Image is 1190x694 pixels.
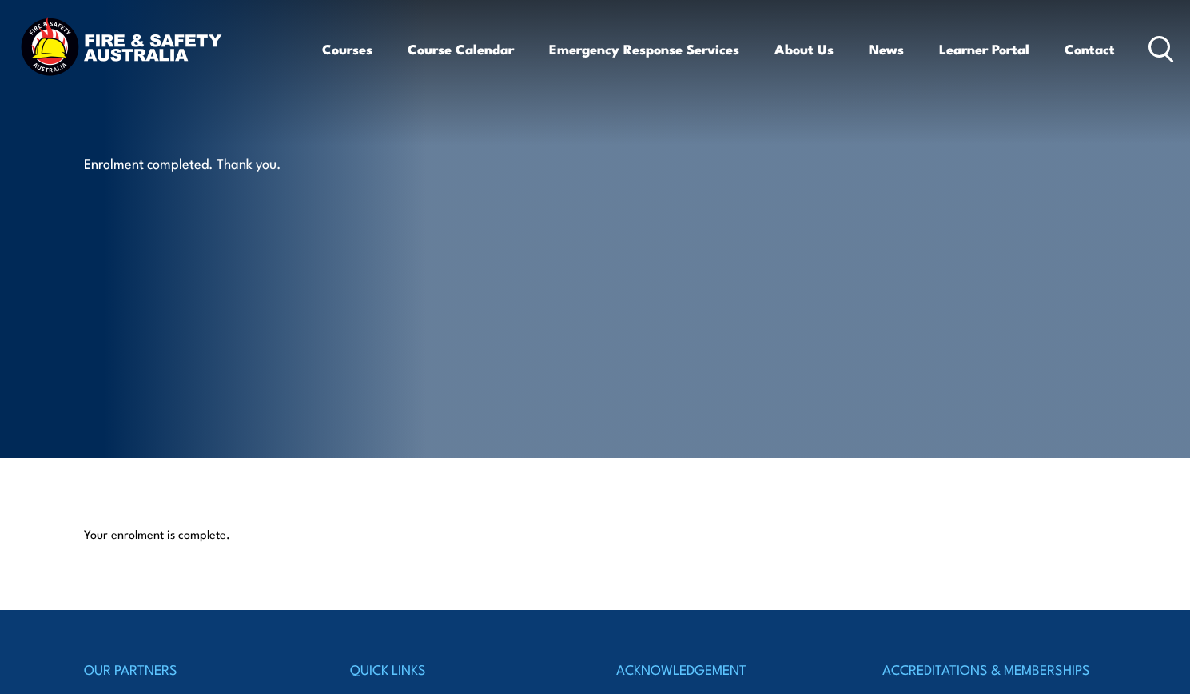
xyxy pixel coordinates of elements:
[408,28,514,70] a: Course Calendar
[84,526,1107,542] p: Your enrolment is complete.
[1065,28,1115,70] a: Contact
[616,658,840,680] h4: ACKNOWLEDGEMENT
[350,658,574,680] h4: QUICK LINKS
[774,28,834,70] a: About Us
[869,28,904,70] a: News
[939,28,1029,70] a: Learner Portal
[882,658,1106,680] h4: ACCREDITATIONS & MEMBERSHIPS
[549,28,739,70] a: Emergency Response Services
[322,28,372,70] a: Courses
[84,154,376,172] p: Enrolment completed. Thank you.
[84,658,308,680] h4: OUR PARTNERS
